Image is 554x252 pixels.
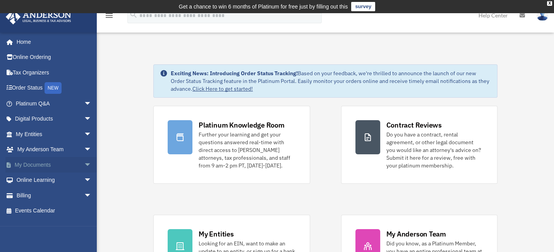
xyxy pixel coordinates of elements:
a: Platinum Q&Aarrow_drop_down [5,96,103,111]
span: arrow_drop_down [84,126,99,142]
div: My Entities [199,229,233,239]
a: Digital Productsarrow_drop_down [5,111,103,127]
span: arrow_drop_down [84,96,99,112]
i: search [129,10,138,19]
div: NEW [45,82,62,94]
a: Events Calendar [5,203,103,219]
div: Platinum Knowledge Room [199,120,285,130]
span: arrow_drop_down [84,142,99,158]
a: Home [5,34,99,50]
strong: Exciting News: Introducing Order Status Tracking! [171,70,298,77]
img: Anderson Advisors Platinum Portal [3,9,74,24]
a: Online Learningarrow_drop_down [5,173,103,188]
a: Billingarrow_drop_down [5,188,103,203]
div: Do you have a contract, rental agreement, or other legal document you would like an attorney's ad... [386,131,483,169]
span: arrow_drop_down [84,173,99,188]
div: Get a chance to win 6 months of Platinum for free just by filling out this [179,2,348,11]
a: Order StatusNEW [5,80,103,96]
div: Further your learning and get your questions answered real-time with direct access to [PERSON_NAM... [199,131,295,169]
a: Click Here to get started! [192,85,253,92]
a: Contract Reviews Do you have a contract, rental agreement, or other legal document you would like... [341,106,497,184]
a: Tax Organizers [5,65,103,80]
span: arrow_drop_down [84,111,99,127]
a: survey [351,2,375,11]
div: Contract Reviews [386,120,442,130]
div: My Anderson Team [386,229,446,239]
a: Online Ordering [5,50,103,65]
a: My Anderson Teamarrow_drop_down [5,142,103,157]
img: User Pic [537,10,548,21]
a: My Documentsarrow_drop_down [5,157,103,173]
i: menu [105,11,114,20]
div: Based on your feedback, we're thrilled to announce the launch of our new Order Status Tracking fe... [171,69,491,93]
span: arrow_drop_down [84,157,99,173]
a: menu [105,14,114,20]
div: close [547,1,552,6]
a: My Entitiesarrow_drop_down [5,126,103,142]
span: arrow_drop_down [84,188,99,204]
a: Platinum Knowledge Room Further your learning and get your questions answered real-time with dire... [153,106,310,184]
